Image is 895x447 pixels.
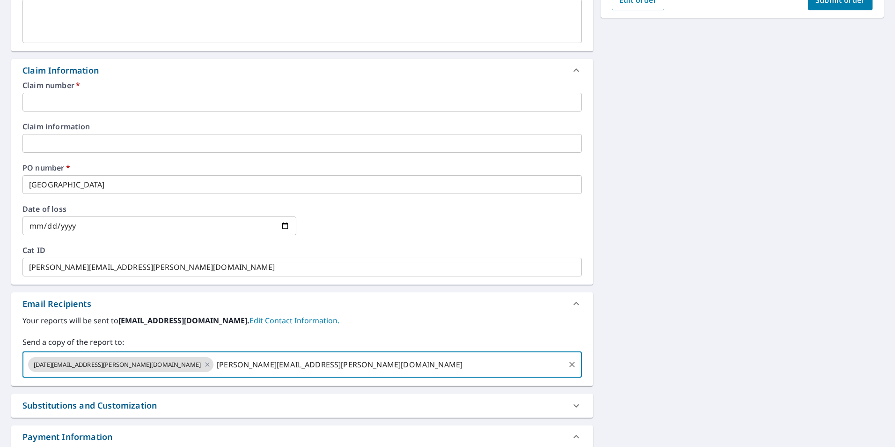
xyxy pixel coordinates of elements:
[118,315,249,326] b: [EMAIL_ADDRESS][DOMAIN_NAME].
[22,82,582,89] label: Claim number
[11,59,593,82] div: Claim Information
[22,205,296,213] label: Date of loss
[22,298,91,310] div: Email Recipients
[249,315,339,326] a: EditContactInfo
[22,399,157,412] div: Substitutions and Customization
[22,164,582,171] label: PO number
[22,64,99,77] div: Claim Information
[22,431,112,443] div: Payment Information
[22,123,582,130] label: Claim information
[28,357,213,372] div: [DATE][EMAIL_ADDRESS][PERSON_NAME][DOMAIN_NAME]
[11,394,593,417] div: Substitutions and Customization
[22,246,582,254] label: Cat ID
[11,292,593,315] div: Email Recipients
[28,360,206,369] span: [DATE][EMAIL_ADDRESS][PERSON_NAME][DOMAIN_NAME]
[22,336,582,348] label: Send a copy of the report to:
[565,358,579,371] button: Clear
[22,315,582,326] label: Your reports will be sent to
